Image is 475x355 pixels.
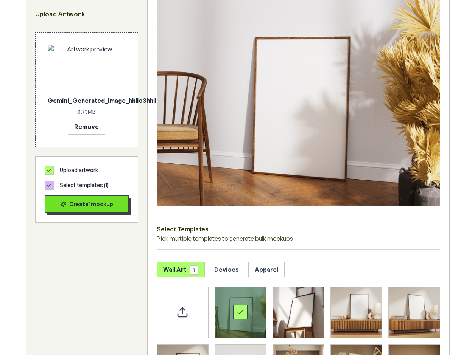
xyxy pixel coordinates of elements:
[273,287,324,338] div: Select template Framed Poster 2
[273,287,324,338] img: Framed Poster 2
[190,265,198,275] span: 1
[157,287,209,338] div: Upload custom PSD template
[389,287,440,338] img: Framed Poster 4
[330,287,382,338] div: Select template Framed Poster 3
[331,287,382,338] img: Framed Poster 3
[157,224,440,234] h3: Select Templates
[45,195,129,213] button: Create1mockup
[48,96,126,105] p: Gemini_Generated_Image_hhllo3hhllo3hhll.png
[208,262,245,277] button: Devices
[35,9,138,20] h2: Upload Artwork
[215,287,266,338] div: Select template Framed Poster
[48,45,126,93] img: Artwork preview
[51,200,122,208] div: Create 1 mockup
[157,234,440,243] p: Pick multiple templates to generate bulk mockups
[48,108,126,116] p: 0.73 MB
[60,181,109,189] span: Select templates ( 1 )
[388,287,440,338] div: Select template Framed Poster 4
[248,262,285,277] button: Apparel
[157,262,205,277] button: Wall Art1
[60,166,98,174] span: Upload artwork
[68,119,105,135] button: Remove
